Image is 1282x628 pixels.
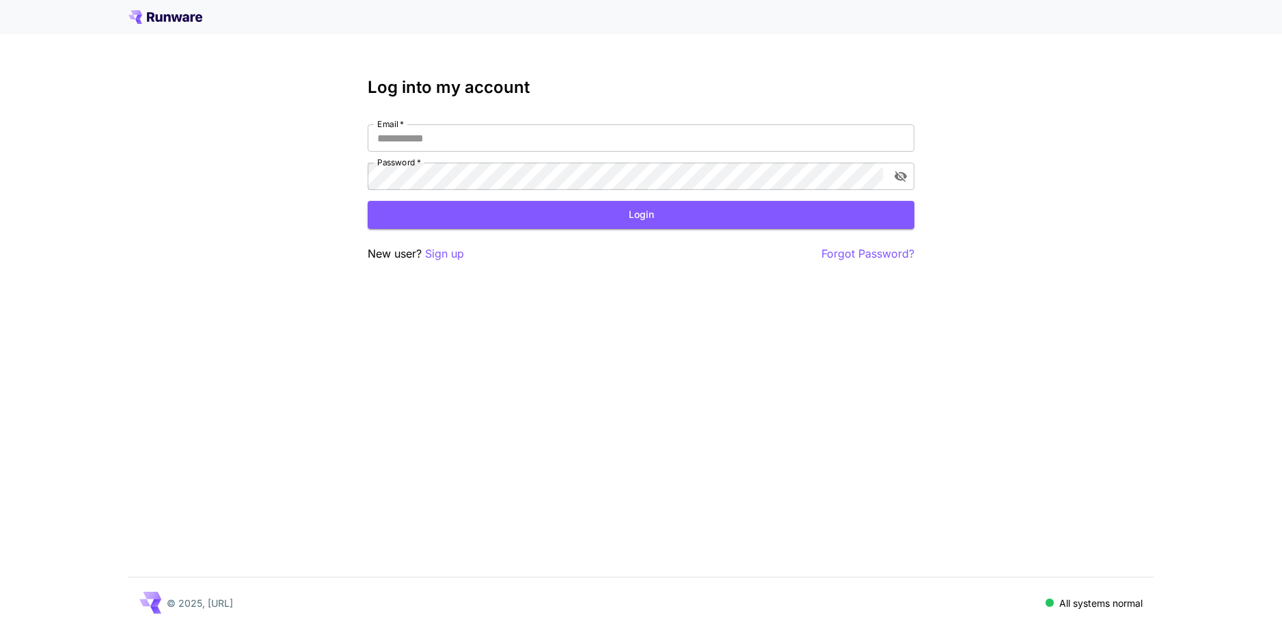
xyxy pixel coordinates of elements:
[368,78,914,97] h3: Log into my account
[368,201,914,229] button: Login
[888,164,913,189] button: toggle password visibility
[425,245,464,262] button: Sign up
[821,245,914,262] button: Forgot Password?
[377,118,404,130] label: Email
[1059,596,1143,610] p: All systems normal
[377,156,421,168] label: Password
[167,596,233,610] p: © 2025, [URL]
[368,245,464,262] p: New user?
